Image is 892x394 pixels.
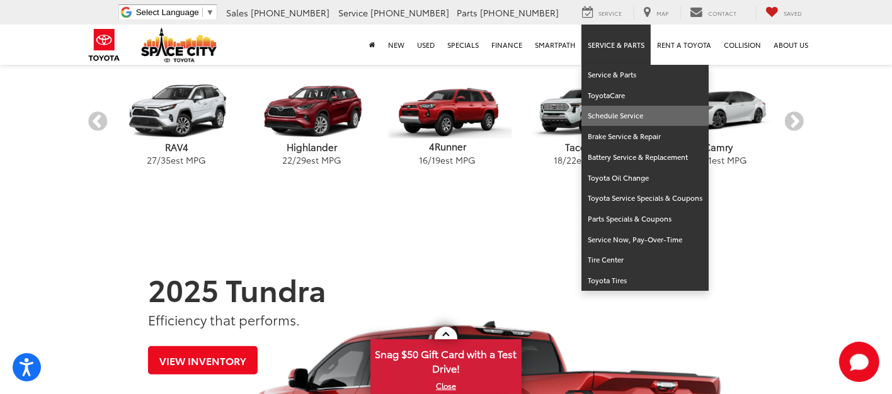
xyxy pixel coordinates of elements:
a: My Saved Vehicles [756,6,811,20]
img: Toyota 4Runner [383,84,512,138]
p: / est MPG [515,154,651,166]
p: Highlander [244,140,380,154]
span: Service [598,9,622,17]
span: 29 [297,154,307,166]
span: 19 [432,154,441,166]
img: Toyota RAV4 [112,84,241,138]
p: RAV4 [109,140,244,154]
p: / est MPG [109,154,244,166]
a: View Inventory [148,346,258,374]
a: ToyotaCare [581,86,709,106]
a: Toyota Oil Change [581,168,709,189]
img: Toyota Highlander [248,84,376,138]
a: Toyota Tires [581,271,709,291]
a: Collision [718,25,767,65]
a: Battery Service & Replacement [581,147,709,168]
a: Toyota Service Specials & Coupons [581,188,709,209]
p: / est MPG [244,154,380,166]
span: [PHONE_NUMBER] [480,6,559,19]
a: Brake Service & Repair [581,127,709,147]
a: Service & Parts [581,25,651,65]
strong: 2025 Tundra [148,267,326,310]
span: Service [338,6,368,19]
img: Toyota [81,25,128,65]
a: Select Language​ [136,8,214,17]
img: Toyota Tacoma [518,84,647,138]
span: Select Language [136,8,199,17]
a: Finance [485,25,529,65]
span: 16 [420,154,428,166]
aside: carousel [87,73,805,172]
a: Used [411,25,441,65]
img: Toyota Camry [654,84,782,138]
a: Specials [441,25,485,65]
a: New [382,25,411,65]
span: Snag $50 Gift Card with a Test Drive! [372,341,520,379]
span: ​ [202,8,203,17]
span: Map [656,9,668,17]
span: ▼ [206,8,214,17]
a: Service & Parts [581,65,709,86]
a: Service [573,6,631,20]
span: 18 [554,154,563,166]
span: 27 [147,154,157,166]
span: [PHONE_NUMBER] [251,6,329,19]
a: Tire Center: Opens in a new tab [581,250,709,271]
button: Previous [87,112,109,134]
p: / est MPG [380,154,515,166]
span: Sales [226,6,248,19]
a: About Us [767,25,815,65]
p: 4Runner [380,140,515,153]
span: 22 [283,154,293,166]
a: Contact [680,6,746,20]
a: SmartPath [529,25,581,65]
button: Toggle Chat Window [839,342,879,382]
p: Efficiency that performs. [148,310,743,329]
span: [PHONE_NUMBER] [370,6,449,19]
p: Camry [651,140,786,154]
a: Map [634,6,678,20]
svg: Start Chat [839,342,879,382]
a: Schedule Service [581,106,709,127]
span: Parts [457,6,477,19]
p: / est MPG [651,154,786,166]
img: Space City Toyota [141,28,217,62]
p: Tacoma [515,140,651,154]
a: Parts Specials & Coupons [581,209,709,230]
span: Saved [784,9,802,17]
span: Contact [708,9,736,17]
span: 22 [567,154,577,166]
span: 35 [161,154,171,166]
a: Rent a Toyota [651,25,718,65]
a: Service Now, Pay-Over-Time [581,230,709,250]
button: Next [783,112,805,134]
a: Home [363,25,382,65]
